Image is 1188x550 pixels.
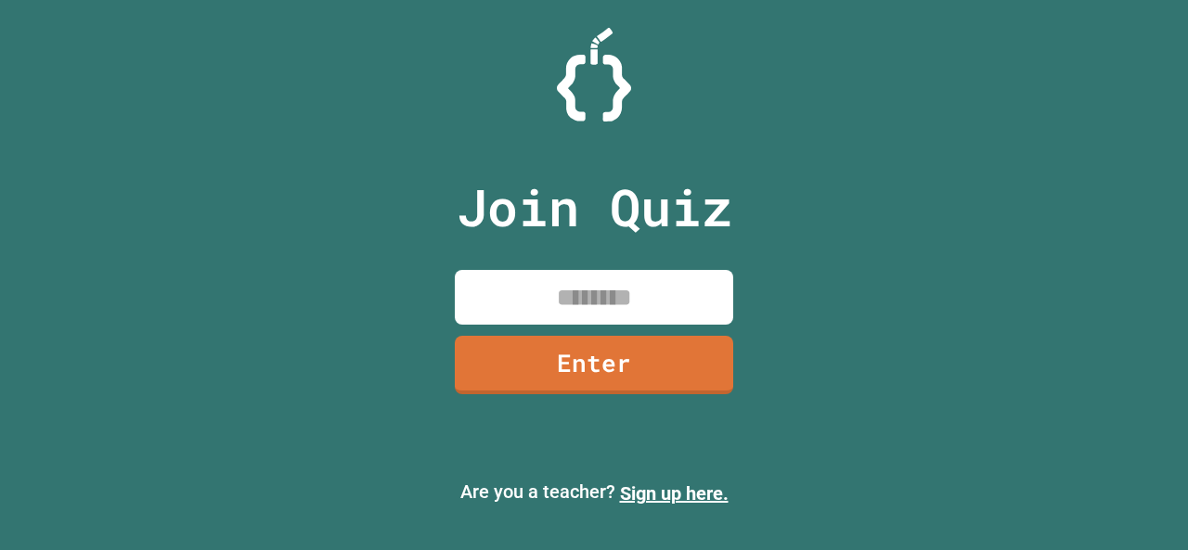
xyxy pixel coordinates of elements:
iframe: chat widget [1110,476,1169,531]
img: Logo.svg [557,28,631,122]
p: Are you a teacher? [15,478,1173,507]
iframe: chat widget [1034,395,1169,474]
p: Join Quiz [457,169,732,246]
a: Enter [455,336,733,394]
a: Sign up here. [620,482,729,505]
